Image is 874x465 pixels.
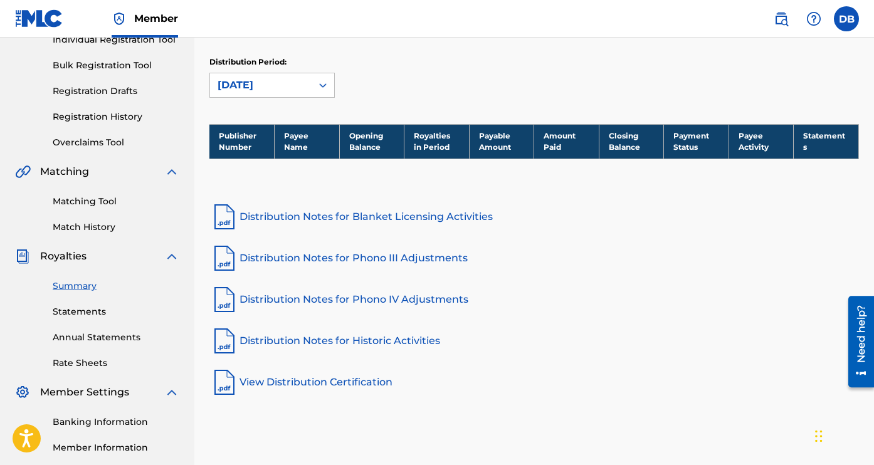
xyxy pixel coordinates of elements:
[15,385,30,400] img: Member Settings
[53,357,179,370] a: Rate Sheets
[209,285,240,315] img: pdf
[209,124,275,159] th: Publisher Number
[801,6,826,31] div: Help
[53,33,179,46] a: Individual Registration Tool
[839,291,874,392] iframe: Resource Center
[209,243,859,273] a: Distribution Notes for Phono III Adjustments
[534,124,599,159] th: Amount Paid
[209,285,859,315] a: Distribution Notes for Phono IV Adjustments
[53,85,179,98] a: Registration Drafts
[53,305,179,318] a: Statements
[53,441,179,454] a: Member Information
[815,417,823,455] div: Drag
[209,202,240,232] img: pdf
[15,9,63,28] img: MLC Logo
[209,202,859,232] a: Distribution Notes for Blanket Licensing Activities
[209,367,859,397] a: View Distribution Certification
[209,56,335,68] p: Distribution Period:
[15,164,31,179] img: Matching
[218,78,304,93] div: [DATE]
[834,6,859,31] div: User Menu
[404,124,470,159] th: Royalties in Period
[469,124,534,159] th: Payable Amount
[40,249,87,264] span: Royalties
[53,221,179,234] a: Match History
[40,164,89,179] span: Matching
[53,415,179,429] a: Banking Information
[794,124,859,159] th: Statements
[53,110,179,123] a: Registration History
[806,11,821,26] img: help
[53,331,179,344] a: Annual Statements
[209,367,240,397] img: pdf
[774,11,789,26] img: search
[53,195,179,208] a: Matching Tool
[53,136,179,149] a: Overclaims Tool
[53,280,179,293] a: Summary
[209,243,240,273] img: pdf
[209,326,859,356] a: Distribution Notes for Historic Activities
[164,249,179,264] img: expand
[209,326,240,356] img: pdf
[275,124,340,159] th: Payee Name
[112,11,127,26] img: Top Rightsholder
[599,124,664,159] th: Closing Balance
[15,249,30,264] img: Royalties
[164,164,179,179] img: expand
[164,385,179,400] img: expand
[811,405,874,465] iframe: Chat Widget
[769,6,794,31] a: Public Search
[53,59,179,72] a: Bulk Registration Tool
[729,124,794,159] th: Payee Activity
[134,11,178,26] span: Member
[339,124,404,159] th: Opening Balance
[40,385,129,400] span: Member Settings
[664,124,729,159] th: Payment Status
